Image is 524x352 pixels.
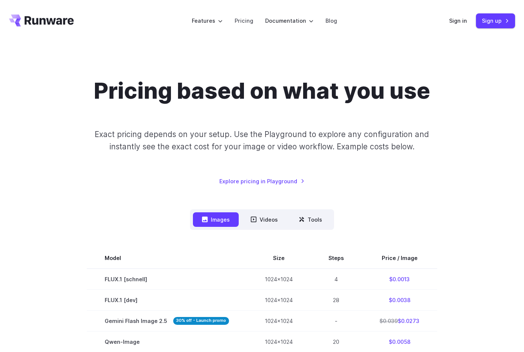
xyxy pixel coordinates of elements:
[87,331,247,352] td: Qwen-Image
[247,310,311,331] td: 1024x1024
[105,317,229,325] span: Gemini Flash Image 2.5
[311,331,362,352] td: 20
[476,13,515,28] a: Sign up
[311,248,362,269] th: Steps
[87,289,247,310] td: FLUX.1 [dev]
[362,289,437,310] td: $0.0038
[94,77,430,104] h1: Pricing based on what you use
[325,16,337,25] a: Blog
[192,16,223,25] label: Features
[173,317,229,325] strong: 30% off - Launch promo
[362,331,437,352] td: $0.0058
[87,248,247,269] th: Model
[311,269,362,290] td: 4
[362,310,437,331] td: $0.0273
[311,289,362,310] td: 28
[193,212,239,227] button: Images
[219,177,305,185] a: Explore pricing in Playground
[265,16,314,25] label: Documentation
[247,269,311,290] td: 1024x1024
[362,248,437,269] th: Price / Image
[247,331,311,352] td: 1024x1024
[362,269,437,290] td: $0.0013
[235,16,253,25] a: Pricing
[9,15,74,26] a: Go to /
[247,248,311,269] th: Size
[242,212,287,227] button: Videos
[311,310,362,331] td: -
[85,128,439,153] p: Exact pricing depends on your setup. Use the Playground to explore any configuration and instantl...
[290,212,331,227] button: Tools
[449,16,467,25] a: Sign in
[379,318,398,324] s: $0.039
[247,289,311,310] td: 1024x1024
[87,269,247,290] td: FLUX.1 [schnell]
